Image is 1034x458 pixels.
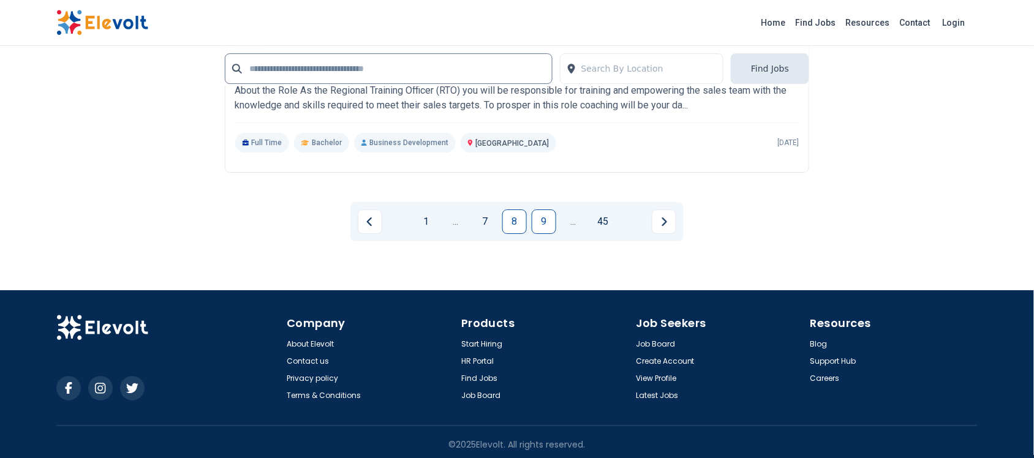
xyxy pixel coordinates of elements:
[235,45,799,152] a: SunCulture KenyaEvergreen Requisition Regional Training Officer(Multiple Locations)SunCulture [GE...
[636,356,695,366] a: Create Account
[287,315,454,332] h4: Company
[652,209,676,234] a: Next page
[414,209,439,234] a: Page 1
[358,209,676,234] ul: Pagination
[731,53,809,84] button: Find Jobs
[443,209,468,234] a: Jump backward
[841,13,895,32] a: Resources
[56,315,148,340] img: Elevolt
[561,209,586,234] a: Jump forward
[777,138,799,148] p: [DATE]
[312,138,342,148] span: Bachelor
[636,391,678,400] a: Latest Jobs
[895,13,935,32] a: Contact
[791,13,841,32] a: Find Jobs
[810,339,828,349] a: Blog
[810,374,840,383] a: Careers
[636,374,676,383] a: View Profile
[461,356,494,366] a: HR Portal
[973,399,1034,458] iframe: Chat Widget
[358,209,382,234] a: Previous page
[287,391,361,400] a: Terms & Conditions
[810,356,856,366] a: Support Hub
[354,133,456,152] p: Business Development
[502,209,527,234] a: Page 8 is your current page
[461,374,497,383] a: Find Jobs
[287,374,338,383] a: Privacy policy
[636,315,803,332] h4: Job Seekers
[591,209,615,234] a: Page 45
[636,339,675,349] a: Job Board
[935,10,973,35] a: Login
[461,315,628,332] h4: Products
[235,83,799,113] p: About the Role As the Regional Training Officer (RTO) you will be responsible for training and em...
[287,356,329,366] a: Contact us
[287,339,334,349] a: About Elevolt
[810,315,978,332] h4: Resources
[473,209,497,234] a: Page 7
[461,391,500,400] a: Job Board
[461,339,502,349] a: Start Hiring
[475,139,549,148] span: [GEOGRAPHIC_DATA]
[235,133,290,152] p: Full Time
[532,209,556,234] a: Page 9
[56,10,148,36] img: Elevolt
[449,438,586,451] p: © 2025 Elevolt. All rights reserved.
[757,13,791,32] a: Home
